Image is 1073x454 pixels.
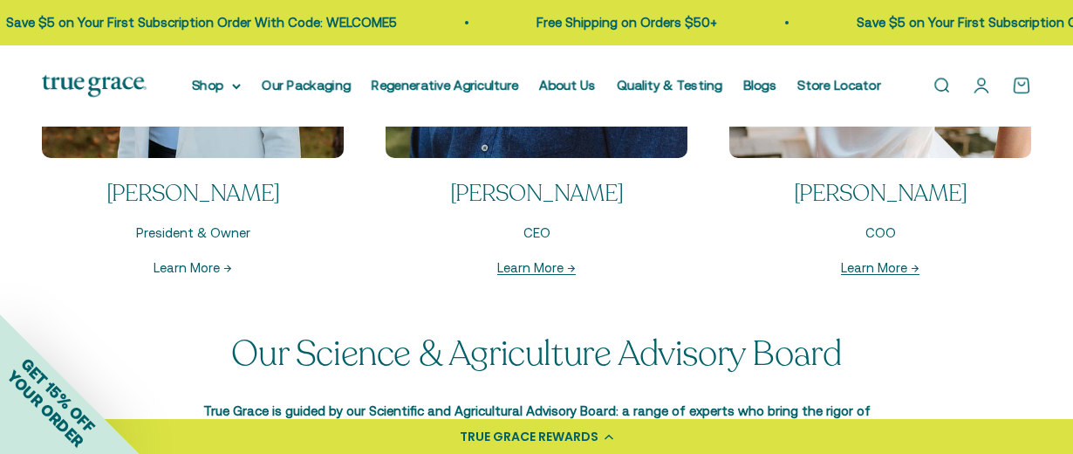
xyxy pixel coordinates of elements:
[42,179,344,209] p: [PERSON_NAME]
[386,223,687,244] p: CEO
[729,179,1031,209] p: [PERSON_NAME]
[533,15,714,30] a: Free Shipping on Orders $50+
[196,401,877,443] p: True Grace is guided by our Scientific and Agricultural Advisory Board: a range of experts who br...
[497,260,576,275] a: Learn More →
[231,334,841,373] p: Our Science & Agriculture Advisory Board
[3,12,393,33] p: Save $5 on Your First Subscription Order With Code: WELCOME5
[3,367,87,451] span: YOUR ORDER
[154,260,232,275] a: Learn More →
[17,354,99,436] span: GET 15% OFF
[372,78,518,93] a: Regenerative Agriculture
[617,78,722,93] a: Quality & Testing
[743,78,776,93] a: Blogs
[192,75,241,96] summary: Shop
[386,179,687,209] p: [PERSON_NAME]
[460,428,598,446] div: TRUE GRACE REWARDS
[729,223,1031,244] p: COO
[797,78,881,93] a: Store Locator
[262,78,351,93] a: Our Packaging
[539,78,596,93] a: About Us
[42,223,344,244] p: President & Owner
[841,260,919,275] a: Learn More →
